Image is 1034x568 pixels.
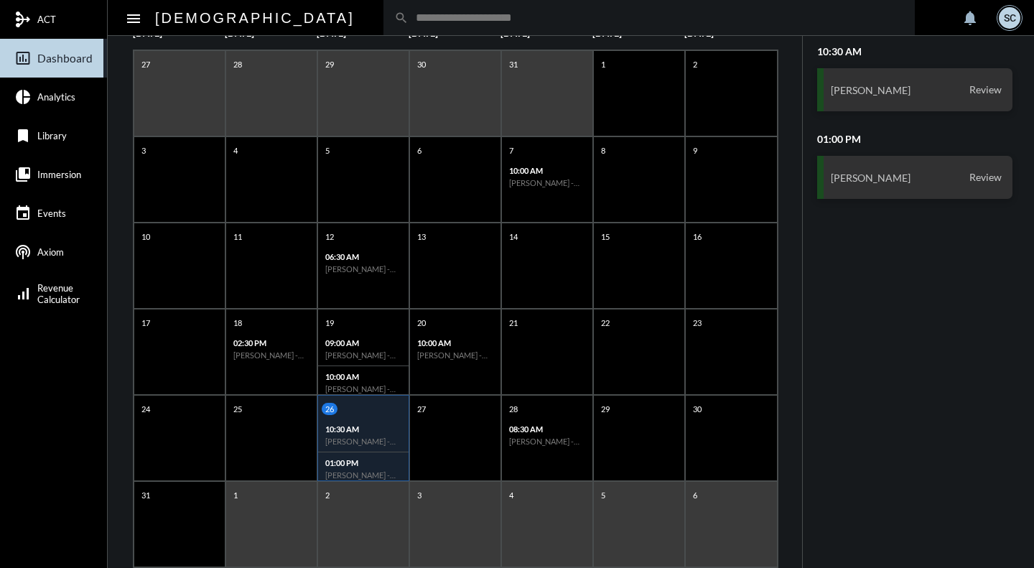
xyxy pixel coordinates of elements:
p: 7 [506,144,517,157]
h6: [PERSON_NAME] - Possibility [509,178,585,187]
span: Immersion [37,169,81,180]
span: Review [966,171,1005,184]
p: 08:30 AM [509,424,585,434]
h3: [PERSON_NAME] [831,172,910,184]
p: 01:00 PM [325,458,401,467]
h6: [PERSON_NAME] - Review [417,350,493,360]
h6: [PERSON_NAME] - Review [325,350,401,360]
p: 02:30 PM [233,338,309,348]
p: 27 [138,58,154,70]
mat-icon: search [394,11,409,25]
p: 1 [230,489,241,501]
mat-icon: bookmark [14,127,32,144]
p: 06:30 AM [325,252,401,261]
p: 23 [689,317,705,329]
span: Events [37,208,66,219]
p: 13 [414,231,429,243]
p: 14 [506,231,521,243]
p: 30 [414,58,429,70]
mat-icon: mediation [14,11,32,28]
span: Dashboard [37,52,93,65]
p: 9 [689,144,701,157]
p: 22 [597,317,613,329]
p: 10:00 AM [325,372,401,381]
p: 29 [322,58,337,70]
mat-icon: podcasts [14,243,32,261]
h6: [PERSON_NAME] - Possibility [325,384,401,394]
h2: [DEMOGRAPHIC_DATA] [155,6,355,29]
h3: [PERSON_NAME] [831,84,910,96]
p: 1 [597,58,609,70]
p: 26 [322,403,337,415]
p: 6 [414,144,425,157]
p: 27 [414,403,429,415]
p: 4 [506,489,517,501]
p: 2 [322,489,333,501]
p: 10:00 AM [417,338,493,348]
h6: [PERSON_NAME] - Action [233,350,309,360]
p: 10:30 AM [325,424,401,434]
mat-icon: notifications [961,9,979,27]
span: Library [37,130,67,141]
p: 16 [689,231,705,243]
mat-icon: pie_chart [14,88,32,106]
span: Revenue Calculator [37,282,80,305]
mat-icon: event [14,205,32,222]
button: Toggle sidenav [119,4,148,32]
p: 5 [597,489,609,501]
p: 6 [689,489,701,501]
h6: [PERSON_NAME] - Review [509,437,585,446]
mat-icon: collections_bookmark [14,166,32,183]
h2: 10:30 AM [817,45,1013,57]
p: 2 [689,58,701,70]
h6: [PERSON_NAME] - Review [325,437,401,446]
p: 10:00 AM [509,166,585,175]
div: SC [999,7,1020,29]
p: 8 [597,144,609,157]
p: 10 [138,231,154,243]
p: 28 [506,403,521,415]
h2: 01:00 PM [817,133,1013,145]
p: 25 [230,403,246,415]
p: 18 [230,317,246,329]
p: 19 [322,317,337,329]
p: 15 [597,231,613,243]
p: 31 [506,58,521,70]
h6: [PERSON_NAME] - Review [325,470,401,480]
p: 5 [322,144,333,157]
span: Analytics [37,91,75,103]
p: 09:00 AM [325,338,401,348]
mat-icon: Side nav toggle icon [125,10,142,27]
p: 3 [138,144,149,157]
p: 30 [689,403,705,415]
p: 3 [414,489,425,501]
mat-icon: signal_cellular_alt [14,285,32,302]
span: Axiom [37,246,64,258]
p: 31 [138,489,154,501]
p: 12 [322,231,337,243]
p: 17 [138,317,154,329]
span: ACT [37,14,56,25]
h6: [PERSON_NAME] - Possibility [325,264,401,274]
p: 24 [138,403,154,415]
p: 29 [597,403,613,415]
mat-icon: insert_chart_outlined [14,50,32,67]
p: 20 [414,317,429,329]
p: 11 [230,231,246,243]
span: Review [966,83,1005,96]
p: 21 [506,317,521,329]
p: 28 [230,58,246,70]
p: 4 [230,144,241,157]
